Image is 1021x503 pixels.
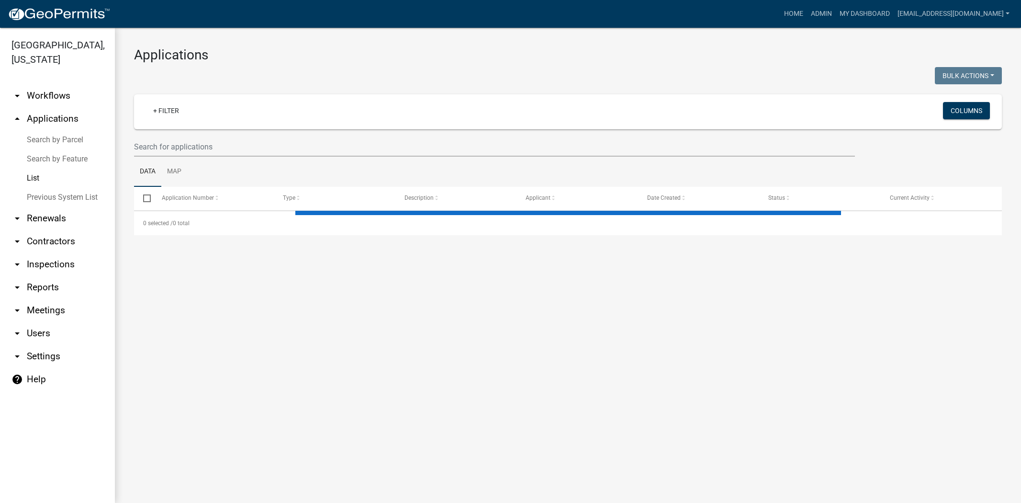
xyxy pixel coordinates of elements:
[807,5,836,23] a: Admin
[152,187,274,210] datatable-header-cell: Application Number
[11,328,23,339] i: arrow_drop_down
[274,187,395,210] datatable-header-cell: Type
[134,157,161,187] a: Data
[134,137,855,157] input: Search for applications
[11,236,23,247] i: arrow_drop_down
[395,187,516,210] datatable-header-cell: Description
[134,187,152,210] datatable-header-cell: Select
[162,194,214,201] span: Application Number
[526,194,550,201] span: Applicant
[11,213,23,224] i: arrow_drop_down
[134,211,1002,235] div: 0 total
[11,282,23,293] i: arrow_drop_down
[759,187,881,210] datatable-header-cell: Status
[943,102,990,119] button: Columns
[880,187,1002,210] datatable-header-cell: Current Activity
[404,194,434,201] span: Description
[780,5,807,23] a: Home
[11,259,23,270] i: arrow_drop_down
[894,5,1013,23] a: [EMAIL_ADDRESS][DOMAIN_NAME]
[283,194,295,201] span: Type
[11,90,23,102] i: arrow_drop_down
[143,220,173,227] span: 0 selected /
[516,187,638,210] datatable-header-cell: Applicant
[11,113,23,125] i: arrow_drop_up
[161,157,187,187] a: Map
[11,351,23,362] i: arrow_drop_down
[890,194,930,201] span: Current Activity
[638,187,759,210] datatable-header-cell: Date Created
[11,305,23,316] i: arrow_drop_down
[836,5,894,23] a: My Dashboard
[134,47,1002,63] h3: Applications
[768,194,785,201] span: Status
[11,374,23,385] i: help
[647,194,681,201] span: Date Created
[146,102,187,119] a: + Filter
[935,67,1002,84] button: Bulk Actions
